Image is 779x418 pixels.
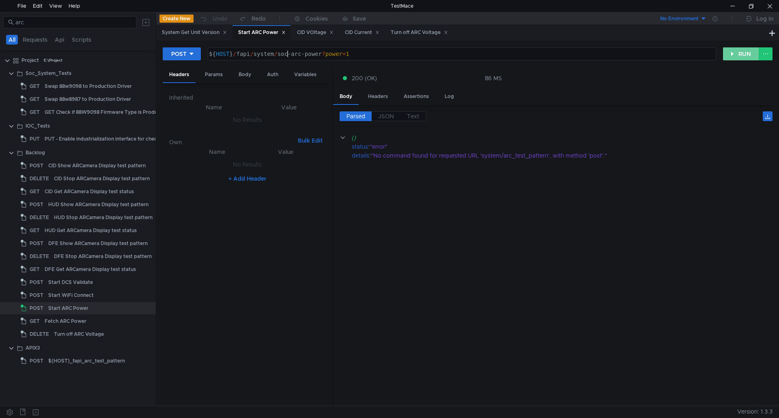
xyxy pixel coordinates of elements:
div: Start WiFi Connect [48,289,94,301]
div: Headers [163,67,196,83]
span: POST [30,237,43,250]
button: Bulk Edit [295,136,326,145]
div: DFE Show ARCamera Display test pattern [48,237,148,250]
span: POST [30,289,43,301]
input: Search... [15,18,131,27]
div: Auth [260,67,285,82]
div: Body [232,67,258,82]
div: No Environment [660,15,699,23]
div: Swap 88w8987 to Production Driver [45,93,131,105]
div: Variables [288,67,323,82]
div: Turn off ARC Voltage [391,28,448,37]
div: "No command found for requested URL 'system/arc_test_pattern', with method 'post'." [371,151,761,160]
div: status [352,142,368,151]
div: Swap 88w9098 to Production Driver [45,80,132,92]
nz-embed-empty: No Results [233,161,262,168]
span: Version: 1.3.3 [737,406,773,418]
div: CID Show ARCamera Display test pattern [48,160,146,172]
div: {} [351,133,761,142]
span: GET [30,186,40,198]
button: POST [163,47,201,60]
div: System Get Unit Version [162,28,227,37]
div: : [352,151,773,160]
span: DELETE [30,173,49,185]
span: POST [30,302,43,314]
span: GET [30,80,40,92]
div: Headers [362,89,394,104]
th: Value [252,147,319,157]
div: CID VOltage [297,28,334,37]
nz-embed-empty: No Results [233,116,262,124]
span: GET [30,106,40,118]
div: GET Check if 88W9098 Firmware Type is Production [45,106,170,118]
button: All [6,35,18,45]
div: Other [326,67,353,82]
div: Fetch ARC Power [45,315,86,327]
span: POST [30,355,43,367]
div: details [352,151,369,160]
h6: Inherited [169,93,326,102]
span: Text [407,113,419,120]
div: ${HOST}_fapi_arc_test_pattern [48,355,125,367]
span: POST [30,160,43,172]
span: POST [30,198,43,211]
div: E:\Project [44,54,62,66]
div: CID Get ARCamera Display test status [45,186,134,198]
span: Parsed [346,113,365,120]
div: Save [353,16,366,21]
button: Api [52,35,67,45]
div: CID Stop ARCamera Display test pattern [54,173,150,185]
span: PUT [30,133,40,145]
div: Soc_System_Tests [26,67,71,79]
button: No Environment [650,12,707,25]
div: Body [333,89,359,105]
div: DFE Get ARCamera Display test status [45,263,136,275]
div: Turn off ARC Voltage [54,328,104,340]
div: HUD Stop ARCamera Display test pattern [54,211,153,224]
h6: Own [169,137,295,147]
div: DFE Stop ARCamera Display test pattern [54,250,152,262]
button: Requests [20,35,50,45]
div: Backlog [26,147,45,159]
div: POST [171,49,187,58]
div: HUD Get ARCamera Display test status [45,224,137,237]
div: PUT - Enable industrialization interface for checking protection state (status) [45,133,227,145]
span: GET [30,315,40,327]
div: Log [438,89,461,104]
span: DELETE [30,250,49,262]
div: Log In [756,14,773,23]
button: Undo [194,13,233,25]
div: "error" [370,142,761,151]
div: Redo [252,14,266,23]
span: POST [30,276,43,288]
div: 86 MS [485,75,502,82]
div: Start DCS Validate [48,276,93,288]
div: HUD Show ARCamera Display test pattern [48,198,148,211]
span: JSON [378,113,394,120]
button: + Add Header [225,174,270,183]
div: Project [22,54,39,66]
div: : [352,142,773,151]
div: Assertions [397,89,435,104]
div: IOC_Tests [26,120,50,132]
div: APIX3 [26,342,40,354]
div: Start ARC Power [48,302,88,314]
span: GET [30,93,40,105]
button: RUN [723,47,759,60]
span: GET [30,263,40,275]
div: Params [198,67,229,82]
div: CID Current [345,28,379,37]
th: Value [252,102,326,112]
div: Start ARC Power [238,28,286,37]
button: Scripts [69,35,94,45]
span: DELETE [30,211,49,224]
th: Name [176,102,252,112]
span: 200 (OK) [352,74,377,83]
th: Name [182,147,252,157]
div: Undo [213,14,228,23]
button: Create New [159,15,194,23]
span: GET [30,224,40,237]
button: Redo [233,13,271,25]
span: DELETE [30,328,49,340]
div: Cookies [306,14,328,23]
